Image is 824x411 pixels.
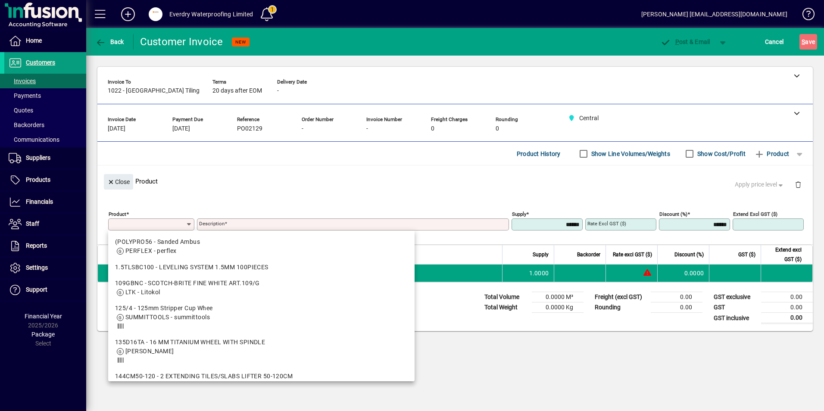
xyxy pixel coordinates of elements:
span: LTK - Litokol [125,289,160,296]
span: Financials [26,198,53,205]
td: Total Weight [480,302,532,313]
td: 0.0000 [657,265,709,282]
td: Freight (excl GST) [590,292,651,302]
mat-label: Extend excl GST ($) [733,211,777,217]
span: Home [26,37,42,44]
div: (POLYPRO56 - Sanded Ambus [115,237,408,246]
td: 0.00 [761,313,813,324]
mat-label: Description [199,221,225,227]
td: GST [709,302,761,313]
td: 0.0000 M³ [532,292,584,302]
span: Discount (%) [674,250,704,259]
mat-label: Discount (%) [659,211,687,217]
mat-label: Supply [512,211,526,217]
span: Back [95,38,124,45]
button: Back [93,34,126,50]
button: Post & Email [656,34,715,50]
span: - [302,125,303,132]
a: Staff [4,213,86,235]
td: 0.00 [651,302,702,313]
span: Products [26,176,50,183]
div: Product [97,165,813,197]
span: Support [26,286,47,293]
button: Product History [513,146,564,162]
span: 0 [431,125,434,132]
span: Settings [26,264,48,271]
span: Close [107,175,130,189]
mat-option: 125/4 - 125mm Stripper Cup Whee [108,300,415,334]
span: P [675,38,679,45]
span: - [366,125,368,132]
span: PERFLEX - perflex [125,247,176,254]
a: Communications [4,132,86,147]
mat-option: 109GBNC - SCOTCH-BRITE FINE WHITE ART.109/G [108,275,415,300]
mat-label: Rate excl GST ($) [587,221,626,227]
span: Invoices [9,78,36,84]
span: Customers [26,59,55,66]
span: Product History [517,147,561,161]
td: 0.00 [651,292,702,302]
span: Backorders [9,121,44,128]
span: 20 days after EOM [212,87,262,94]
a: Invoices [4,74,86,88]
span: Reports [26,242,47,249]
span: 1022 - [GEOGRAPHIC_DATA] Tiling [108,87,200,94]
label: Show Cost/Profit [696,149,746,158]
span: Staff [26,220,39,227]
mat-label: Product [109,211,126,217]
td: 0.00 [761,302,813,313]
a: Quotes [4,103,86,118]
span: Extend excl GST ($) [766,245,802,264]
button: Close [104,174,133,190]
span: 1.0000 [529,269,549,277]
button: Delete [788,174,808,195]
span: ave [802,35,815,49]
span: Apply price level [735,180,785,189]
button: Profile [142,6,169,22]
td: Rounding [590,302,651,313]
div: [PERSON_NAME] [EMAIL_ADDRESS][DOMAIN_NAME] [641,7,787,21]
a: Knowledge Base [796,2,813,30]
td: GST exclusive [709,292,761,302]
app-page-header-button: Back [86,34,134,50]
span: - [277,87,279,94]
a: Financials [4,191,86,213]
span: ost & Email [660,38,710,45]
a: Suppliers [4,147,86,169]
div: 125/4 - 125mm Stripper Cup Whee [115,304,408,313]
span: Communications [9,136,59,143]
span: Suppliers [26,154,50,161]
div: Everdry Waterproofing Limited [169,7,253,21]
a: Payments [4,88,86,103]
span: Cancel [765,35,784,49]
span: Quotes [9,107,33,114]
td: 0.00 [761,292,813,302]
button: Apply price level [731,177,788,193]
td: 0.0000 Kg [532,302,584,313]
button: Save [799,34,817,50]
mat-option: (POLYPRO56 - Sanded Ambus [108,234,415,259]
div: 135D16TA - 16 MM TITANIUM WHEEL WITH SPINDLE [115,338,408,347]
div: 144CM50-120 - 2 EXTENDING TILES/SLABS LIFTER 50-120CM [115,372,408,381]
a: Backorders [4,118,86,132]
span: PO02129 [237,125,262,132]
span: S [802,38,805,45]
a: Home [4,30,86,52]
span: NEW [235,39,246,45]
span: GST ($) [738,250,755,259]
td: Total Volume [480,292,532,302]
button: Add [114,6,142,22]
span: Payments [9,92,41,99]
a: Support [4,279,86,301]
mat-option: 144CM50-120 - 2 EXTENDING TILES/SLABS LIFTER 50-120CM [108,368,415,402]
span: SUMMITTOOLS - summittools [125,314,210,321]
span: [PERSON_NAME] [125,348,174,355]
span: [DATE] [108,125,125,132]
span: Financial Year [25,313,62,320]
div: Customer Invoice [140,35,223,49]
app-page-header-button: Delete [788,181,808,188]
mat-option: 135D16TA - 16 MM TITANIUM WHEEL WITH SPINDLE [108,334,415,368]
span: [DATE] [172,125,190,132]
div: 1.5TLSBC100 - LEVELING SYSTEM 1.5MM 100PIECES [115,263,408,272]
span: Supply [533,250,549,259]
